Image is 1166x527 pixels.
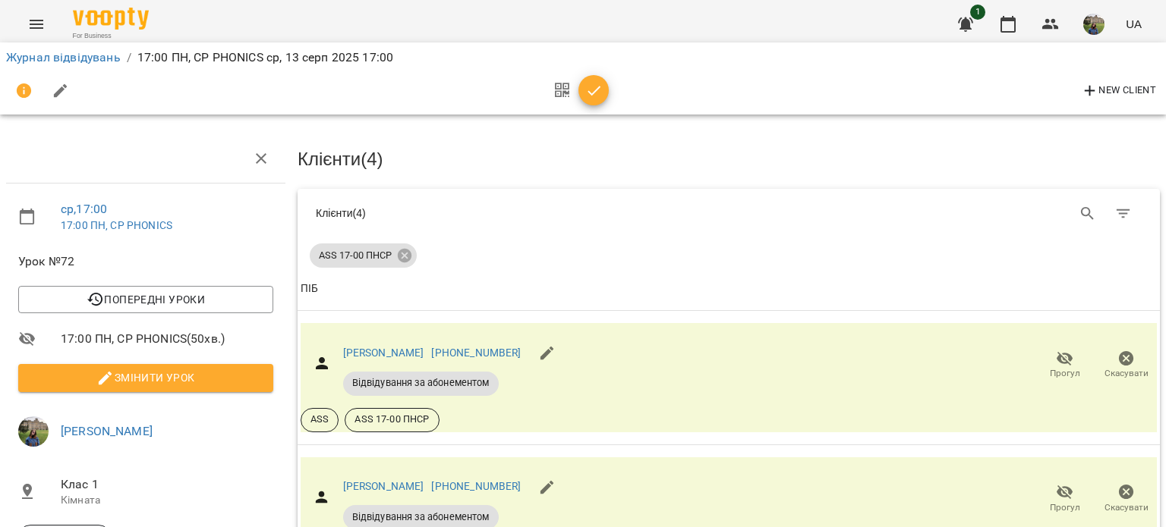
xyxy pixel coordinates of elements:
[316,205,717,221] div: Клієнти ( 4 )
[1105,501,1149,514] span: Скасувати
[18,286,273,313] button: Попередні уроки
[298,189,1160,237] div: Table Toolbar
[18,253,273,271] span: Урок №72
[1034,344,1095,387] button: Прогул
[1126,16,1142,32] span: UA
[61,475,273,494] span: Клас 1
[345,413,438,426] span: ASS 17-00 ПНСР
[1081,82,1156,100] span: New Client
[298,149,1160,169] h3: Клієнти ( 4 )
[431,347,521,359] a: [PHONE_NUMBER]
[343,376,499,390] span: Відвідування за абонементом
[970,5,985,20] span: 1
[30,369,261,387] span: Змінити урок
[343,510,499,524] span: Відвідування за абонементом
[310,249,401,262] span: ASS 17-00 ПНСР
[1105,367,1149,380] span: Скасувати
[301,413,338,426] span: ASS
[431,480,521,492] a: [PHONE_NUMBER]
[301,280,1157,298] span: ПІБ
[61,424,153,438] a: [PERSON_NAME]
[18,6,55,42] button: Menu
[6,49,1160,67] nav: breadcrumb
[18,416,49,447] img: f01d4343db5c932fedd74e1c54090270.jpg
[73,8,149,30] img: Voopty Logo
[310,243,417,268] div: ASS 17-00 ПНСР
[137,49,393,67] p: 17:00 ПН, СР PHONICS ср, 13 серп 2025 17:00
[127,49,131,67] li: /
[301,280,318,298] div: ПІБ
[1070,196,1106,232] button: Search
[1050,501,1080,514] span: Прогул
[1105,196,1142,232] button: Фільтр
[61,219,172,231] a: 17:00 ПН, СР PHONICS
[1050,367,1080,380] span: Прогул
[61,330,273,348] span: 17:00 ПН, СР PHONICS ( 50 хв. )
[6,50,121,64] a: Журнал відвідувань
[301,280,318,298] div: Sort
[1120,10,1148,38] button: UA
[61,493,273,508] p: Кімната
[1077,79,1160,103] button: New Client
[30,290,261,309] span: Попередні уроки
[61,202,107,216] a: ср , 17:00
[1095,478,1157,520] button: Скасувати
[343,347,424,359] a: [PERSON_NAME]
[18,364,273,391] button: Змінити урок
[343,480,424,492] a: [PERSON_NAME]
[1083,14,1105,35] img: f01d4343db5c932fedd74e1c54090270.jpg
[1095,344,1157,387] button: Скасувати
[73,31,149,41] span: For Business
[1034,478,1095,520] button: Прогул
